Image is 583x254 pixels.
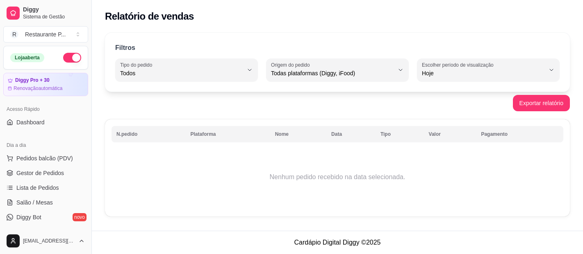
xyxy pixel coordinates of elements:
[270,126,326,142] th: Nome
[271,69,394,77] span: Todas plataformas (Diggy, iFood)
[3,211,88,224] a: Diggy Botnovo
[3,26,88,43] button: Select a team
[115,58,258,81] button: Tipo do pedidoTodos
[23,13,85,20] span: Sistema de Gestão
[376,126,424,142] th: Tipo
[16,213,41,221] span: Diggy Bot
[3,103,88,116] div: Acesso Rápido
[3,196,88,209] a: Salão / Mesas
[16,169,64,177] span: Gestor de Pedidos
[115,43,135,53] p: Filtros
[3,166,88,180] a: Gestor de Pedidos
[112,126,186,142] th: N.pedido
[23,238,75,244] span: [EMAIL_ADDRESS][DOMAIN_NAME]
[3,139,88,152] div: Dia a dia
[120,69,243,77] span: Todos
[266,58,409,81] button: Origem do pedidoTodas plataformas (Diggy, iFood)
[186,126,270,142] th: Plataforma
[105,10,194,23] h2: Relatório de vendas
[476,126,563,142] th: Pagamento
[14,85,62,92] article: Renovação automática
[16,154,73,162] span: Pedidos balcão (PDV)
[120,61,155,68] label: Tipo do pedido
[63,53,81,63] button: Alterar Status
[92,231,583,254] footer: Cardápio Digital Diggy © 2025
[3,225,88,238] a: KDS
[10,53,44,62] div: Loja aberta
[422,61,496,68] label: Escolher período de visualização
[3,73,88,96] a: Diggy Pro + 30Renovaçãoautomática
[326,126,376,142] th: Data
[15,77,50,83] article: Diggy Pro + 30
[112,144,563,210] td: Nenhum pedido recebido na data selecionada.
[10,30,18,38] span: R
[417,58,560,81] button: Escolher período de visualizaçãoHoje
[3,116,88,129] a: Dashboard
[23,6,85,13] span: Diggy
[16,118,45,126] span: Dashboard
[3,181,88,194] a: Lista de Pedidos
[16,184,59,192] span: Lista de Pedidos
[16,198,53,207] span: Salão / Mesas
[3,3,88,23] a: DiggySistema de Gestão
[25,30,66,38] div: Restaurante P ...
[3,231,88,251] button: [EMAIL_ADDRESS][DOMAIN_NAME]
[424,126,476,142] th: Valor
[3,152,88,165] button: Pedidos balcão (PDV)
[271,61,312,68] label: Origem do pedido
[422,69,545,77] span: Hoje
[513,95,570,111] button: Exportar relatório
